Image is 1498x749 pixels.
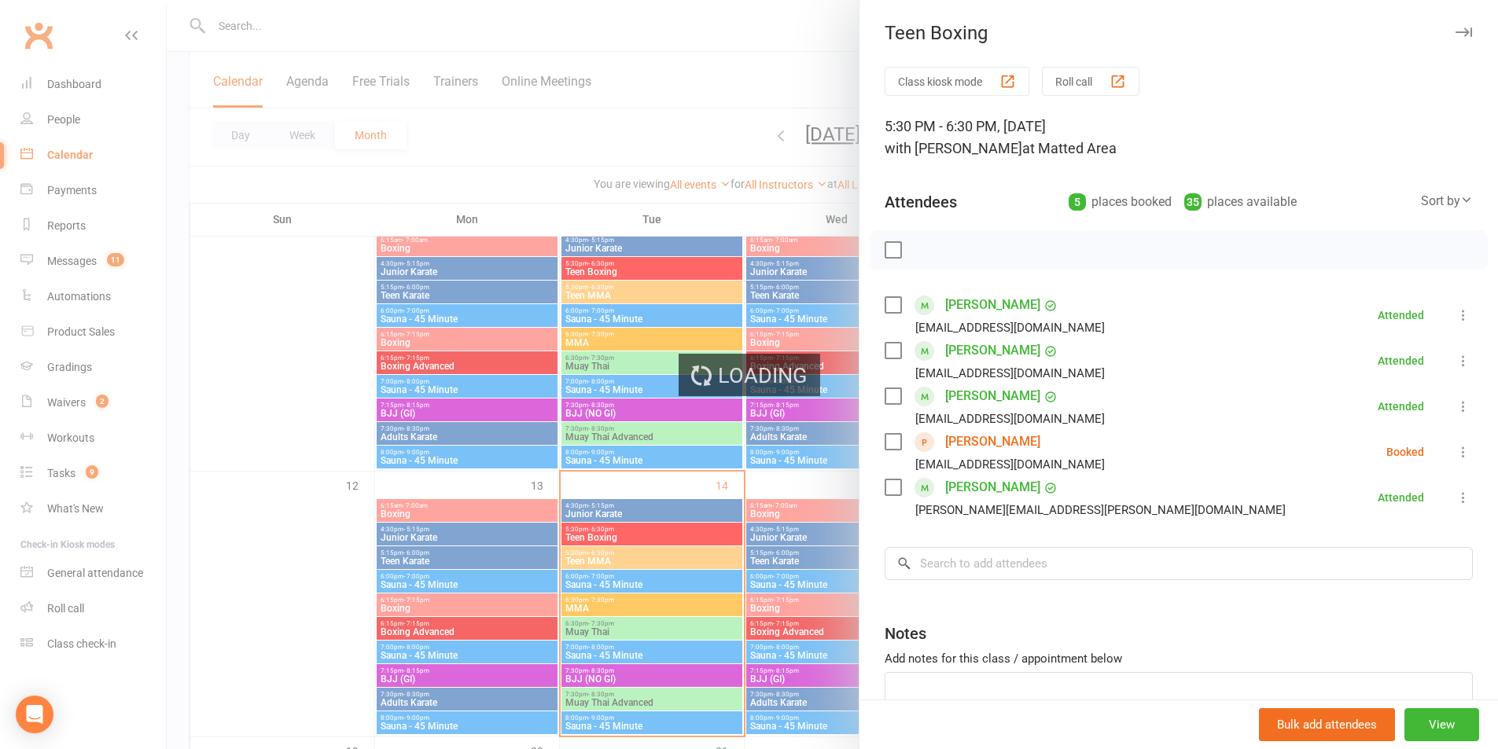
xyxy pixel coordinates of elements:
[1069,193,1086,211] div: 5
[915,454,1105,475] div: [EMAIL_ADDRESS][DOMAIN_NAME]
[945,292,1040,318] a: [PERSON_NAME]
[1378,355,1424,366] div: Attended
[1259,708,1395,741] button: Bulk add attendees
[945,338,1040,363] a: [PERSON_NAME]
[1378,492,1424,503] div: Attended
[885,116,1473,160] div: 5:30 PM - 6:30 PM, [DATE]
[1042,67,1139,96] button: Roll call
[1184,193,1202,211] div: 35
[885,140,1022,156] span: with [PERSON_NAME]
[1022,140,1117,156] span: at Matted Area
[885,649,1473,668] div: Add notes for this class / appointment below
[885,191,957,213] div: Attendees
[885,547,1473,580] input: Search to add attendees
[885,622,926,644] div: Notes
[915,409,1105,429] div: [EMAIL_ADDRESS][DOMAIN_NAME]
[1421,191,1473,211] div: Sort by
[1069,191,1172,213] div: places booked
[1184,191,1297,213] div: places available
[885,67,1029,96] button: Class kiosk mode
[1378,401,1424,412] div: Attended
[945,384,1040,409] a: [PERSON_NAME]
[1378,310,1424,321] div: Attended
[1404,708,1479,741] button: View
[16,696,53,733] div: Open Intercom Messenger
[915,363,1105,384] div: [EMAIL_ADDRESS][DOMAIN_NAME]
[945,475,1040,500] a: [PERSON_NAME]
[915,318,1105,338] div: [EMAIL_ADDRESS][DOMAIN_NAME]
[915,500,1286,520] div: [PERSON_NAME][EMAIL_ADDRESS][PERSON_NAME][DOMAIN_NAME]
[945,429,1040,454] a: [PERSON_NAME]
[1386,446,1424,457] div: Booked
[859,22,1498,44] div: Teen Boxing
